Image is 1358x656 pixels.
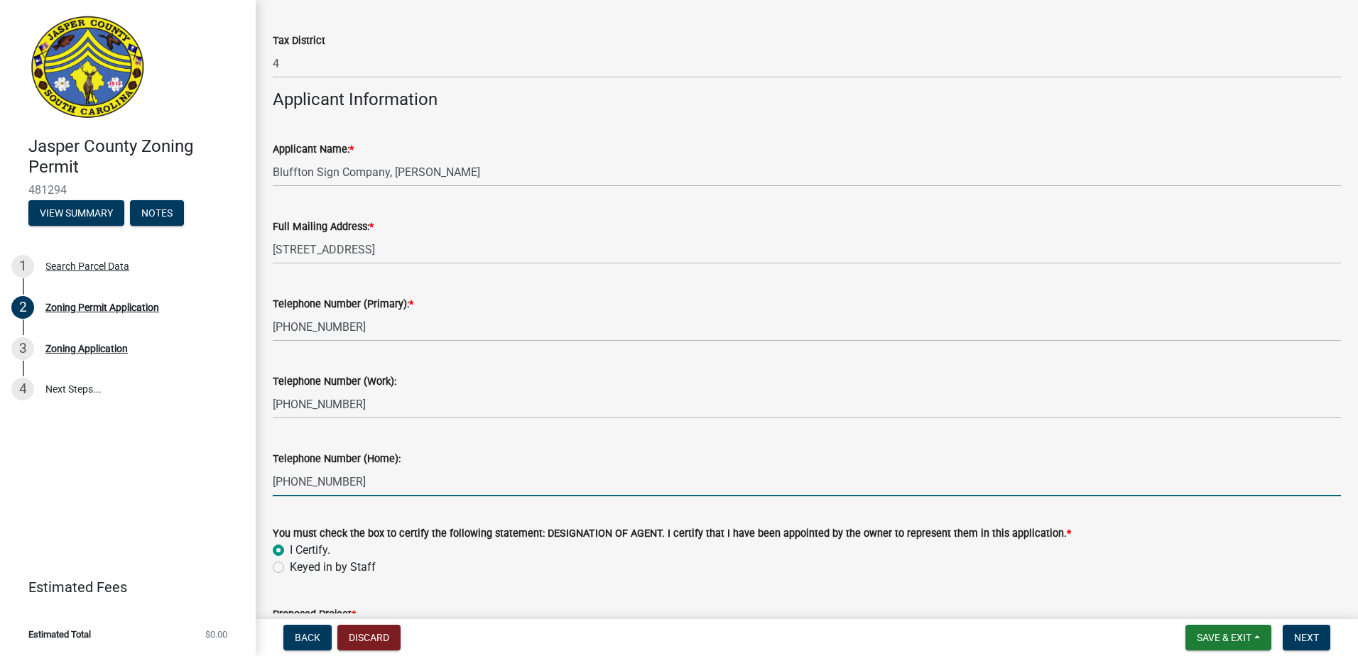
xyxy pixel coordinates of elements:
[273,610,356,620] label: Proposed Project
[11,337,34,360] div: 3
[11,296,34,319] div: 2
[130,208,184,219] wm-modal-confirm: Notes
[273,300,413,310] label: Telephone Number (Primary):
[28,136,244,177] h4: Jasper County Zoning Permit
[28,183,227,197] span: 481294
[290,542,330,559] label: I Certify.
[45,302,159,312] div: Zoning Permit Application
[273,222,374,232] label: Full Mailing Address:
[295,632,320,643] span: Back
[11,255,34,278] div: 1
[28,200,124,226] button: View Summary
[273,89,1341,110] h4: Applicant Information
[290,559,376,576] label: Keyed in by Staff
[1283,625,1330,650] button: Next
[45,261,129,271] div: Search Parcel Data
[273,454,401,464] label: Telephone Number (Home):
[1197,632,1251,643] span: Save & Exit
[205,630,227,639] span: $0.00
[1294,632,1319,643] span: Next
[11,573,233,601] a: Estimated Fees
[337,625,401,650] button: Discard
[28,15,147,121] img: Jasper County, South Carolina
[273,36,325,46] label: Tax District
[28,630,91,639] span: Estimated Total
[273,377,396,387] label: Telephone Number (Work):
[283,625,332,650] button: Back
[130,200,184,226] button: Notes
[28,208,124,219] wm-modal-confirm: Summary
[45,344,128,354] div: Zoning Application
[273,529,1071,539] label: You must check the box to certify the following statement: DESIGNATION OF AGENT. I certify that I...
[11,378,34,400] div: 4
[1185,625,1271,650] button: Save & Exit
[273,145,354,155] label: Applicant Name:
